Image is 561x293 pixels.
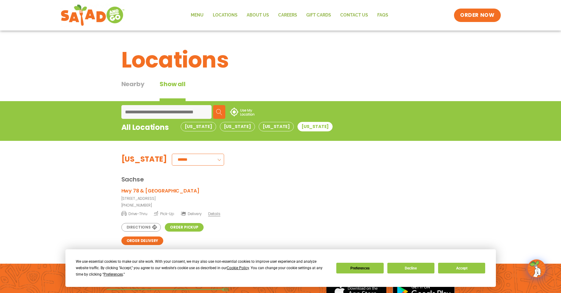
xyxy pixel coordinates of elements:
div: All Locations [121,122,169,137]
button: [US_STATE] [259,122,294,131]
button: Decline [387,263,434,273]
a: Hwy 78 & [GEOGRAPHIC_DATA][STREET_ADDRESS] [121,187,223,201]
div: [US_STATE] [121,154,167,166]
button: Accept [438,263,485,273]
p: [STREET_ADDRESS] [121,196,223,201]
a: Order Pickup [165,223,204,232]
a: ORDER NOW [454,9,500,22]
img: fork [106,288,229,291]
h3: Hwy 78 & [GEOGRAPHIC_DATA] [121,187,199,195]
a: Directions [121,223,161,232]
nav: Menu [186,8,393,22]
a: [PHONE_NUMBER] [121,203,223,208]
span: Delivery [181,211,202,217]
a: Menu [186,8,208,22]
button: [US_STATE] [181,122,216,131]
div: Sachse [121,166,440,184]
button: [US_STATE] [220,122,255,131]
a: Contact Us [336,8,373,22]
a: Careers [274,8,302,22]
img: new-SAG-logo-768×292 [61,3,125,27]
span: Preferences [104,272,123,277]
a: About Us [242,8,274,22]
div: Tabbed content [121,79,201,101]
a: Order Delivery [121,236,164,245]
a: FAQs [373,8,393,22]
img: use-location.svg [230,108,254,116]
img: search.svg [216,109,222,115]
button: Preferences [336,263,383,273]
div: Tabbed content [181,122,336,137]
a: Drive-Thru Pick-Up Delivery Details [121,211,220,216]
span: Details [208,211,220,216]
div: Cookie Consent Prompt [65,249,496,287]
div: We use essential cookies to make our site work. With your consent, we may also use non-essential ... [76,258,329,278]
a: GIFT CARDS [302,8,336,22]
span: Drive-Thru [121,211,147,217]
span: Pick-Up [154,211,174,217]
div: Nearby [121,79,145,101]
span: ORDER NOW [460,12,494,19]
h1: Locations [121,43,440,76]
img: wpChatIcon [528,260,545,277]
span: Cookie Policy [227,266,249,270]
button: [US_STATE] [297,122,333,131]
a: Locations [208,8,242,22]
button: Show all [160,79,185,101]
